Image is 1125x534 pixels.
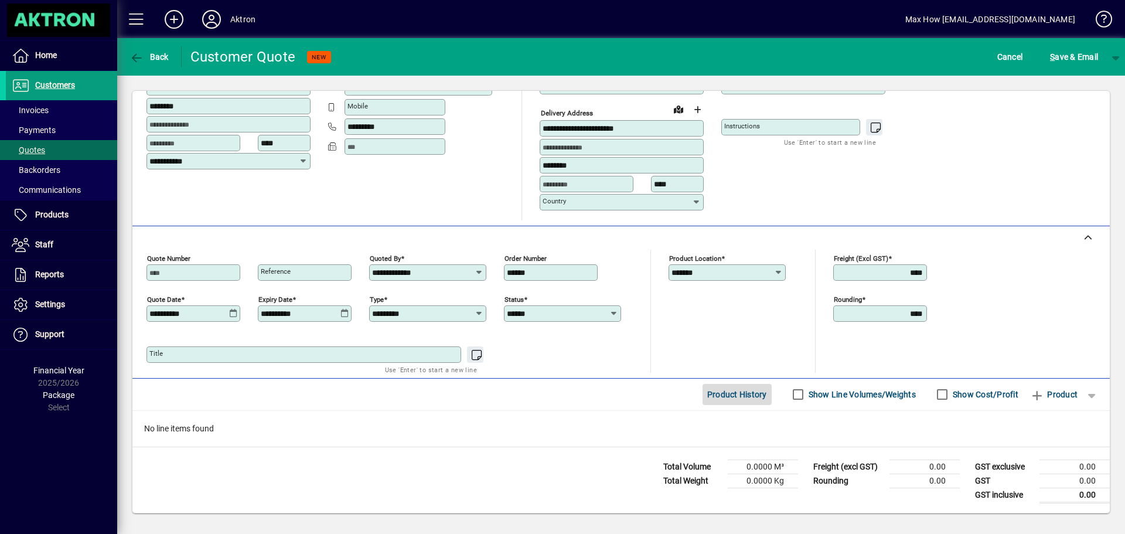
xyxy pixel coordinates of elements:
mat-label: Country [543,197,566,205]
td: Total Volume [657,460,728,474]
mat-label: Status [504,295,524,303]
button: Back [127,46,172,67]
td: 0.00 [1039,488,1110,502]
td: 0.00 [1039,474,1110,488]
a: Reports [6,260,117,290]
span: Product [1030,385,1078,404]
button: Choose address [688,100,707,119]
button: Product [1024,384,1083,405]
span: Financial Year [33,366,84,375]
a: Products [6,200,117,230]
a: Backorders [6,160,117,180]
span: Settings [35,300,65,309]
span: Product History [707,385,767,404]
mat-label: Title [149,349,163,358]
mat-label: Mobile [347,102,368,110]
a: Staff [6,230,117,260]
span: Customers [35,80,75,90]
a: Invoices [6,100,117,120]
mat-hint: Use 'Enter' to start a new line [385,363,477,376]
td: Rounding [807,474,889,488]
mat-label: Instructions [724,122,760,130]
span: Products [35,210,69,219]
mat-label: Product location [669,254,721,262]
button: Product History [703,384,772,405]
mat-hint: Use 'Enter' to start a new line [784,135,876,149]
td: GST inclusive [969,488,1039,502]
label: Show Cost/Profit [950,389,1018,400]
button: Add [155,9,193,30]
button: Profile [193,9,230,30]
a: Home [6,41,117,70]
td: 0.0000 Kg [728,474,798,488]
a: Knowledge Base [1087,2,1110,40]
div: Customer Quote [190,47,296,66]
span: Staff [35,240,53,249]
a: Quotes [6,140,117,160]
span: NEW [312,53,326,61]
a: Communications [6,180,117,200]
mat-label: Freight (excl GST) [834,254,888,262]
td: GST exclusive [969,460,1039,474]
td: Freight (excl GST) [807,460,889,474]
span: Support [35,329,64,339]
mat-label: Reference [261,267,291,275]
app-page-header-button: Back [117,46,182,67]
a: View on map [669,100,688,118]
span: Home [35,50,57,60]
a: Settings [6,290,117,319]
mat-label: Quote date [147,295,181,303]
button: Save & Email [1044,46,1104,67]
mat-label: Type [370,295,384,303]
div: No line items found [132,411,1110,447]
td: 0.0000 M³ [728,460,798,474]
a: Payments [6,120,117,140]
mat-label: Quoted by [370,254,401,262]
span: Cancel [997,47,1023,66]
mat-label: Order number [504,254,547,262]
mat-label: Rounding [834,295,862,303]
span: Quotes [12,145,45,155]
mat-label: Quote number [147,254,190,262]
span: Backorders [12,165,60,175]
span: ave & Email [1050,47,1098,66]
span: Reports [35,270,64,279]
td: Total Weight [657,474,728,488]
mat-label: Expiry date [258,295,292,303]
td: 0.00 [1039,460,1110,474]
span: Invoices [12,106,49,115]
span: Communications [12,185,81,195]
span: S [1050,52,1055,62]
td: 0.00 [889,460,960,474]
span: Package [43,390,74,400]
a: Support [6,320,117,349]
div: Aktron [230,10,255,29]
div: Max How [EMAIL_ADDRESS][DOMAIN_NAME] [905,10,1075,29]
td: 0.00 [889,474,960,488]
label: Show Line Volumes/Weights [806,389,916,400]
span: Back [129,52,169,62]
span: Payments [12,125,56,135]
button: Cancel [994,46,1026,67]
td: GST [969,474,1039,488]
